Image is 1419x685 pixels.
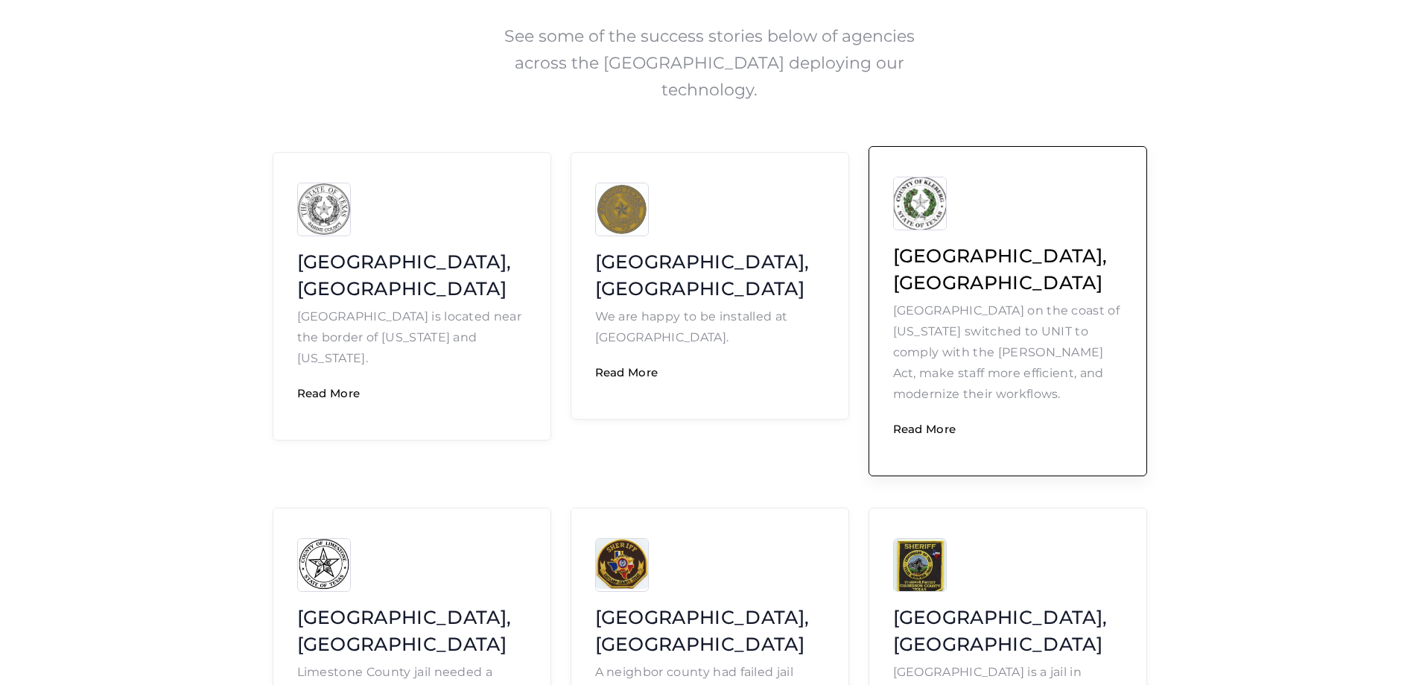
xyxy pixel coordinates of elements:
[869,146,1147,476] a: [GEOGRAPHIC_DATA], [GEOGRAPHIC_DATA][GEOGRAPHIC_DATA] on the coast of [US_STATE] switched to UNIT...
[486,23,933,104] p: See some of the success stories below of agencies across the [GEOGRAPHIC_DATA] deploying our tech...
[571,152,849,420] a: [GEOGRAPHIC_DATA], [GEOGRAPHIC_DATA]We are happy to be installed at [GEOGRAPHIC_DATA].Read More
[595,306,825,348] p: We are happy to be installed at [GEOGRAPHIC_DATA].
[595,248,825,302] h3: [GEOGRAPHIC_DATA], [GEOGRAPHIC_DATA]
[893,604,1123,657] h3: [GEOGRAPHIC_DATA], [GEOGRAPHIC_DATA]
[1345,613,1419,685] iframe: Chat Widget
[595,366,825,379] div: Read More
[893,423,1123,435] div: Read More
[893,300,1123,405] p: [GEOGRAPHIC_DATA] on the coast of [US_STATE] switched to UNIT to comply with the [PERSON_NAME] Ac...
[273,152,551,441] a: [GEOGRAPHIC_DATA], [GEOGRAPHIC_DATA][GEOGRAPHIC_DATA] is located near the border of [US_STATE] an...
[297,306,527,369] p: [GEOGRAPHIC_DATA] is located near the border of [US_STATE] and [US_STATE].
[297,248,527,302] h3: [GEOGRAPHIC_DATA], [GEOGRAPHIC_DATA]
[595,604,825,657] h3: [GEOGRAPHIC_DATA], [GEOGRAPHIC_DATA]
[297,604,527,657] h3: [GEOGRAPHIC_DATA], [GEOGRAPHIC_DATA]
[297,387,527,400] div: Read More
[893,242,1123,296] h3: [GEOGRAPHIC_DATA], [GEOGRAPHIC_DATA]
